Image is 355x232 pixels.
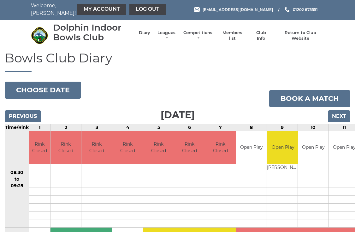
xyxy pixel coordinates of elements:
nav: Welcome, [PERSON_NAME]! [31,2,148,17]
td: Rink Closed [174,131,205,164]
td: 10 [298,124,329,131]
td: 9 [267,124,298,131]
td: Rink Closed [112,131,143,164]
td: 6 [174,124,205,131]
a: Leagues [157,30,176,41]
td: Open Play [236,131,267,164]
td: 4 [112,124,143,131]
button: Choose date [5,82,81,99]
td: Rink Closed [29,131,50,164]
img: Phone us [285,7,289,12]
td: Open Play [267,131,299,164]
td: 7 [205,124,236,131]
a: Club Info [252,30,270,41]
a: Diary [139,30,150,36]
a: Members list [219,30,246,41]
td: 3 [81,124,112,131]
td: 2 [50,124,81,131]
h1: Bowls Club Diary [5,51,350,72]
td: Open Play [298,131,328,164]
a: Competitions [183,30,213,41]
a: My Account [77,4,126,15]
a: Phone us 01202 675551 [284,7,318,13]
td: 8 [236,124,267,131]
td: [PERSON_NAME] [267,164,299,172]
td: Rink Closed [143,131,174,164]
td: Rink Closed [205,131,236,164]
input: Previous [5,110,41,122]
td: Rink Closed [81,131,112,164]
span: 01202 675551 [293,7,318,12]
td: Time/Rink [5,124,29,131]
a: Book a match [269,90,350,107]
td: 1 [29,124,50,131]
img: Dolphin Indoor Bowls Club [31,27,48,44]
div: Dolphin Indoor Bowls Club [53,23,133,42]
a: Return to Club Website [276,30,324,41]
img: Email [194,7,200,12]
td: 5 [143,124,174,131]
td: Rink Closed [50,131,81,164]
input: Next [328,110,350,122]
a: Log out [129,4,166,15]
a: Email [EMAIL_ADDRESS][DOMAIN_NAME] [194,7,273,13]
td: 08:30 to 09:25 [5,131,29,228]
span: [EMAIL_ADDRESS][DOMAIN_NAME] [203,7,273,12]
